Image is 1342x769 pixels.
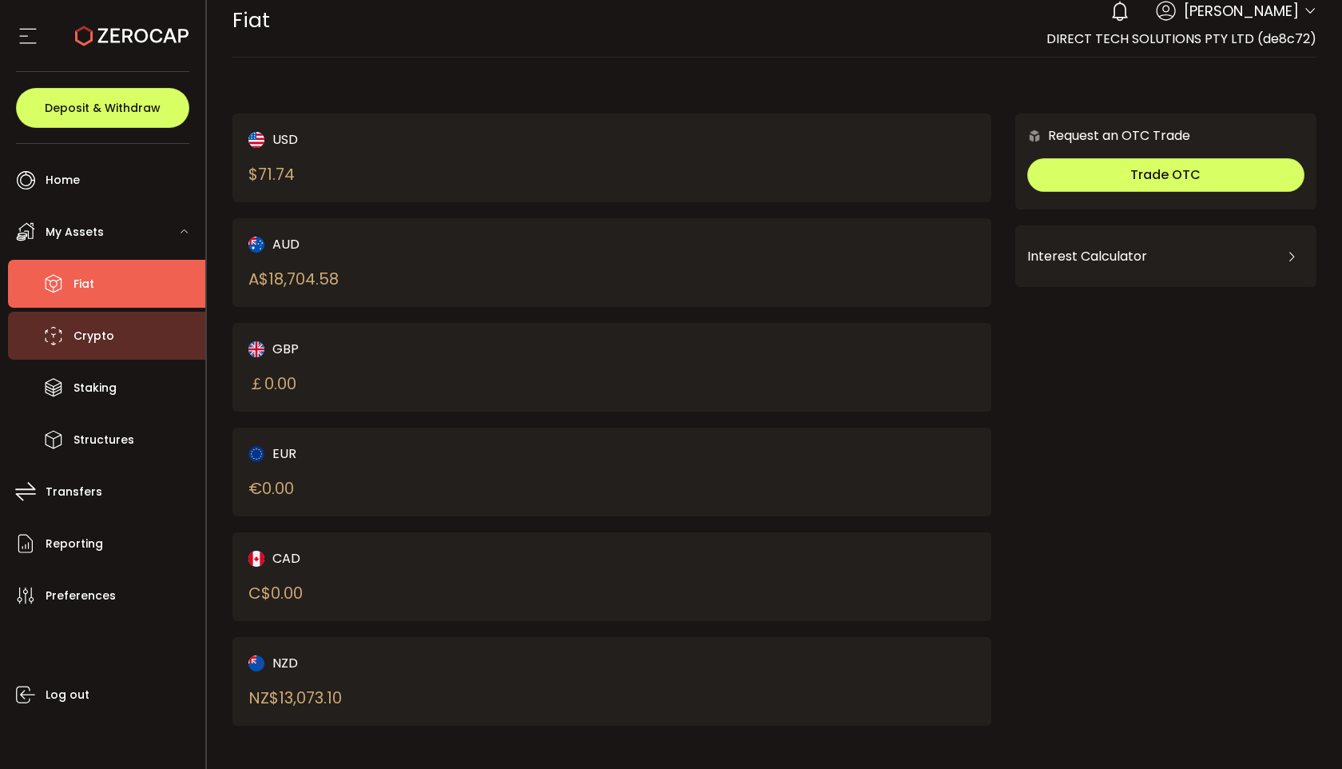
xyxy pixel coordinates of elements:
span: Trade OTC [1130,165,1201,184]
span: Crypto [73,325,114,348]
span: Staking [73,377,117,400]
button: Deposit & Withdraw [16,88,189,128]
span: Fiat [73,273,94,296]
div: GBP [248,339,576,359]
span: Structures [73,428,134,452]
span: My Assets [46,221,104,244]
img: aud_portfolio.svg [248,237,264,253]
span: Log out [46,683,89,707]
iframe: Chat Widget [1262,692,1342,769]
span: Home [46,169,80,192]
div: Interest Calculator [1027,237,1304,276]
div: EUR [248,444,576,464]
div: AUD [248,234,576,254]
span: DIRECT TECH SOLUTIONS PTY LTD (de8c72) [1046,30,1316,48]
div: C$ 0.00 [248,581,303,605]
img: eur_portfolio.svg [248,446,264,462]
div: $ 71.74 [248,162,295,186]
img: cad_portfolio.svg [248,551,264,567]
button: Trade OTC [1027,158,1304,192]
span: Transfers [46,480,102,504]
div: CAD [248,548,576,568]
div: NZ$ 13,073.10 [248,686,342,710]
div: USD [248,129,576,149]
img: 6nGpN7MZ9FLuBP83NiajKbTRY4UzlzQtBKtCrLLspmCkSvCZHBKvY3NxgQaT5JnOQREvtQ257bXeeSTueZfAPizblJ+Fe8JwA... [1027,129,1042,143]
div: € 0.00 [248,476,294,500]
img: gbp_portfolio.svg [248,341,264,357]
div: NZD [248,653,576,673]
img: usd_portfolio.svg [248,132,264,148]
div: Request an OTC Trade [1015,126,1190,145]
div: A$ 18,704.58 [248,267,339,291]
span: Fiat [232,6,270,34]
img: nzd_portfolio.svg [248,655,264,671]
span: Deposit & Withdraw [45,102,161,114]
span: Preferences [46,584,116,608]
div: ￡ 0.00 [248,372,296,396]
span: Reporting [46,532,103,556]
